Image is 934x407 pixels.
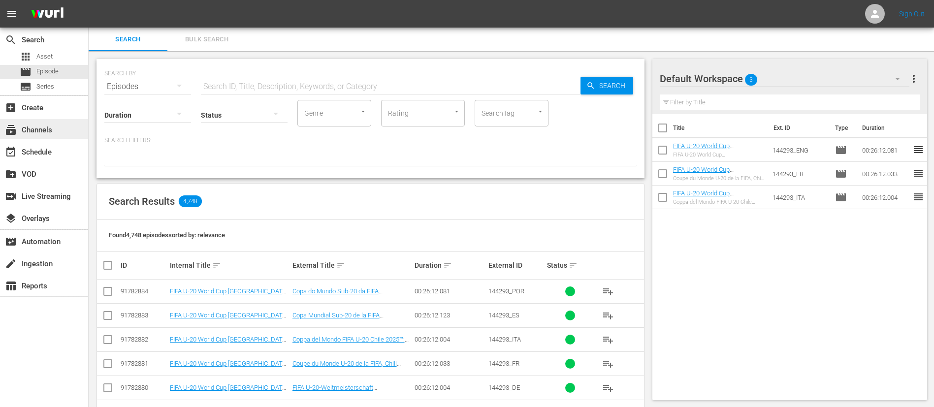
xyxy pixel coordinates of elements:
[660,65,910,93] div: Default Workspace
[673,189,763,212] a: FIFA U-20 World Cup [GEOGRAPHIC_DATA] 2025™ - Highlights Bundle MD 7+8+9 (IT)
[596,328,620,351] button: playlist_add
[109,195,175,207] span: Search Results
[908,67,920,91] button: more_vert
[908,73,920,85] span: more_vert
[673,152,765,158] div: FIFA U-20 World Cup [GEOGRAPHIC_DATA] 2025™: Highlights
[415,336,485,343] div: 00:26:12.004
[415,360,485,367] div: 00:26:12.033
[912,144,924,156] span: reorder
[20,81,32,93] span: Series
[336,261,345,270] span: sort
[5,280,17,292] span: Reports
[292,336,409,350] a: Coppa del Mondo FIFA U-20 Chile 2025™: Highlights
[602,382,614,394] span: playlist_add
[673,142,755,172] a: FIFA U-20 World Cup [GEOGRAPHIC_DATA] 2025™ - Highlights Bundle MD 7+8+9 (EN)
[5,124,17,136] span: Channels
[24,2,71,26] img: ans4CAIJ8jUAAAAAAAAAAAAAAAAAAAAAAAAgQb4GAAAAAAAAAAAAAAAAAAAAAAAAJMjXAAAAAAAAAAAAAAAAAAAAAAAAgAT5G...
[170,360,288,375] a: FIFA U-20 World Cup [GEOGRAPHIC_DATA] 2025™ - Highlights Bundle MD 7+8+9 (FR)
[5,34,17,46] span: Search
[170,259,290,271] div: Internal Title
[5,102,17,114] span: Create
[829,114,856,142] th: Type
[596,352,620,376] button: playlist_add
[121,360,167,367] div: 91782881
[452,107,461,116] button: Open
[109,231,225,239] span: Found 4,748 episodes sorted by: relevance
[488,312,519,319] span: 144293_ES
[596,304,620,327] button: playlist_add
[569,261,578,270] span: sort
[95,34,161,45] span: Search
[769,186,831,209] td: 144293_ITA
[170,384,288,399] a: FIFA U-20 World Cup [GEOGRAPHIC_DATA] 2025™ - Highlights Bundle MD 7+8+9 (DE)
[602,334,614,345] span: playlist_add
[5,213,17,224] span: Overlays
[292,287,400,310] a: Copa do Mundo Sub-20 da FIFA [GEOGRAPHIC_DATA] 2025™: Melhores Momentos
[488,261,545,269] div: External ID
[212,261,221,270] span: sort
[912,191,924,203] span: reorder
[36,66,59,76] span: Episode
[488,384,520,391] span: 144293_DE
[415,384,485,391] div: 00:26:12.004
[121,287,167,295] div: 91782884
[415,259,485,271] div: Duration
[6,8,18,20] span: menu
[5,190,17,202] span: Live Streaming
[443,261,452,270] span: sort
[170,287,288,302] a: FIFA U-20 World Cup [GEOGRAPHIC_DATA] 2025™ - Highlights Bundle MD 7+8+9 (PT)
[745,69,757,90] span: 3
[768,114,830,142] th: Ext. ID
[292,312,408,326] a: Copa Mundial Sub-20 de la FIFA [GEOGRAPHIC_DATA] 2025™: Resúmenes
[769,162,831,186] td: 144293_FR
[5,168,17,180] span: VOD
[36,82,54,92] span: Series
[104,136,637,145] p: Search Filters:
[858,162,912,186] td: 00:26:12.033
[673,114,768,142] th: Title
[912,167,924,179] span: reorder
[5,146,17,158] span: Schedule
[835,191,847,203] span: Episode
[602,358,614,370] span: playlist_add
[5,236,17,248] span: Automation
[20,51,32,63] span: Asset
[121,336,167,343] div: 91782882
[547,259,593,271] div: Status
[5,258,17,270] span: Ingestion
[835,144,847,156] span: Episode
[121,384,167,391] div: 91782880
[179,195,202,207] span: 4,748
[602,285,614,297] span: playlist_add
[769,138,831,162] td: 144293_ENG
[415,287,485,295] div: 00:26:12.081
[292,259,412,271] div: External Title
[858,138,912,162] td: 00:26:12.081
[121,312,167,319] div: 91782883
[415,312,485,319] div: 00:26:12.123
[173,34,240,45] span: Bulk Search
[595,77,633,94] span: Search
[488,360,519,367] span: 144293_FR
[835,168,847,180] span: Episode
[121,261,167,269] div: ID
[602,310,614,321] span: playlist_add
[580,77,633,94] button: Search
[488,336,521,343] span: 144293_ITA
[596,280,620,303] button: playlist_add
[292,384,402,399] a: FIFA U-20-Weltmeisterschaft [GEOGRAPHIC_DATA] 2025™: Highlights
[899,10,925,18] a: Sign Out
[170,336,288,350] a: FIFA U-20 World Cup [GEOGRAPHIC_DATA] 2025™ - Highlights Bundle MD 7+8+9 (IT)
[673,199,765,205] div: Coppa del Mondo FIFA U-20 Chile 2025™: Highlights
[536,107,545,116] button: Open
[673,166,765,188] a: FIFA U-20 World Cup [GEOGRAPHIC_DATA] 2025™ - Highlights Bundle MD 7+8+9 (FR)
[36,52,53,62] span: Asset
[20,66,32,78] span: movie
[596,376,620,400] button: playlist_add
[170,312,288,326] a: FIFA U-20 World Cup [GEOGRAPHIC_DATA] 2025™ - Highlights Bundle MD 7+8+9 (ES)
[104,73,191,100] div: Episodes
[488,287,524,295] span: 144293_POR
[858,186,912,209] td: 00:26:12.004
[856,114,915,142] th: Duration
[292,360,401,375] a: Coupe du Monde U-20 de la FIFA, Chili 2025™ : Résumés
